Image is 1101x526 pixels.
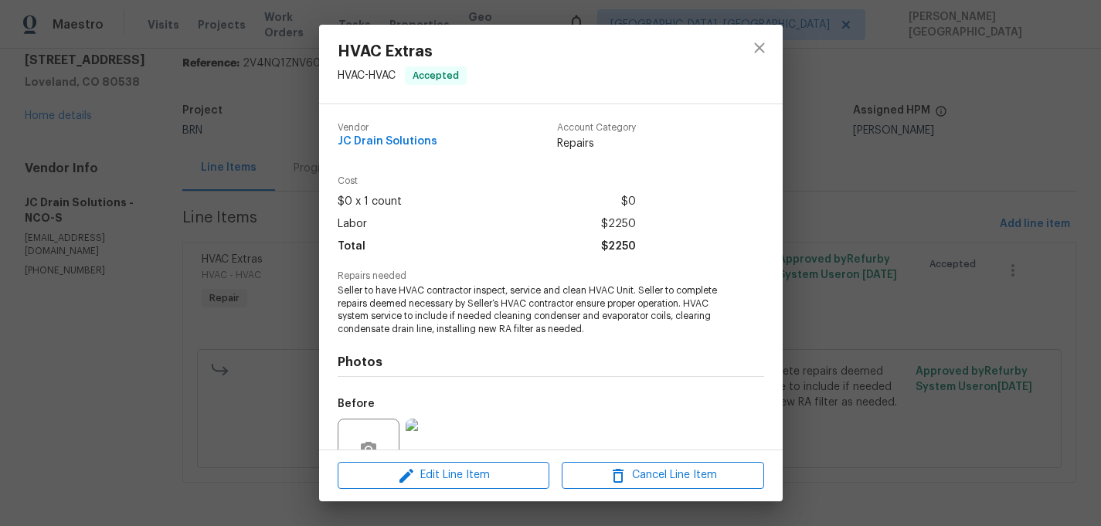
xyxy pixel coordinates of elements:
[601,213,636,236] span: $2250
[621,191,636,213] span: $0
[557,123,636,133] span: Account Category
[338,213,367,236] span: Labor
[338,355,764,370] h4: Photos
[566,466,759,485] span: Cancel Line Item
[338,123,437,133] span: Vendor
[338,136,437,148] span: JC Drain Solutions
[601,236,636,258] span: $2250
[562,462,764,489] button: Cancel Line Item
[557,136,636,151] span: Repairs
[338,176,636,186] span: Cost
[338,399,375,409] h5: Before
[338,43,467,60] span: HVAC Extras
[338,191,402,213] span: $0 x 1 count
[741,29,778,66] button: close
[338,284,722,336] span: Seller to have HVAC contractor inspect, service and clean HVAC Unit. Seller to complete repairs d...
[338,236,365,258] span: Total
[338,462,549,489] button: Edit Line Item
[338,271,764,281] span: Repairs needed
[342,466,545,485] span: Edit Line Item
[338,70,396,81] span: HVAC - HVAC
[406,68,465,83] span: Accepted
